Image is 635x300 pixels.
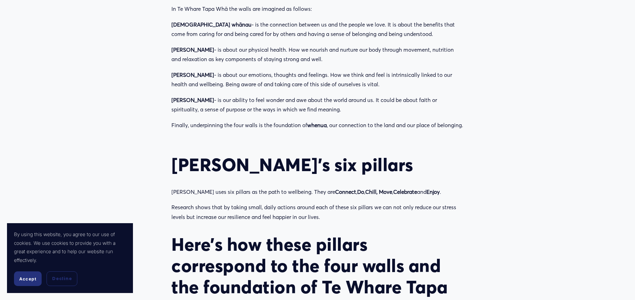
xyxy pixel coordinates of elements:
button: Decline [47,271,77,286]
span: Accept [19,276,36,281]
strong: Move [379,189,392,195]
button: Accept [14,271,42,286]
p: Research shows that by taking small, daily actions around each of these six pillars we can not on... [171,203,464,222]
strong: whenua [307,122,327,129]
strong: Chill, [365,189,378,195]
p: - is about our physical health. How we nourish and nurture our body through movement, nutrition a... [171,45,464,64]
p: - is the connection between us and the people we love. It is about the benefits that come from ca... [171,20,464,39]
h2: [PERSON_NAME]’s six pillars [171,154,464,175]
strong: Celebrate [393,189,417,195]
p: - is about our emotions, thoughts and feelings. How we think and feel is intrinsically linked to ... [171,70,464,89]
p: In Te Whare Tapa Whā the walls are imagined as follows: [171,4,464,14]
p: Finally, underpinning the four walls is the foundation of , our connection to the land and our pl... [171,120,464,130]
strong: [PERSON_NAME] [171,46,214,53]
p: By using this website, you agree to our use of cookies. We use cookies to provide you with a grea... [14,230,126,264]
strong: [PERSON_NAME] [171,72,214,78]
strong: Do [357,189,364,195]
p: [PERSON_NAME] uses six pillars as the path to wellbeing. They are , , , and . [171,187,464,197]
span: Decline [52,276,72,282]
strong: [DEMOGRAPHIC_DATA] whānau [171,21,252,28]
strong: [PERSON_NAME] [171,97,214,103]
p: - is our ability to feel wonder and awe about the world around us. It could be about faith or spi... [171,95,464,115]
strong: Connect [335,189,356,195]
strong: Enjoy [426,189,440,195]
section: Cookie banner [7,223,133,293]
